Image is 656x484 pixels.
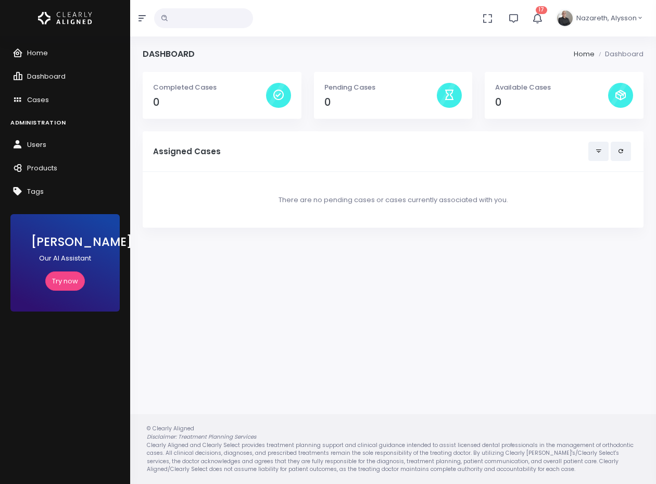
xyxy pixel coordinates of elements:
[31,253,99,264] p: Our AI Assistant
[324,82,437,93] p: Pending Cases
[153,96,266,108] h4: 0
[153,182,633,218] div: There are no pending cases or cases currently associated with you.
[556,9,574,28] img: Header Avatar
[31,235,99,249] h3: [PERSON_NAME]
[574,49,595,59] li: Home
[495,96,608,108] h4: 0
[27,95,49,105] span: Cases
[153,82,266,93] p: Completed Cases
[147,433,256,441] em: Disclaimer: Treatment Planning Services
[143,49,195,59] h4: Dashboard
[27,187,44,196] span: Tags
[536,6,547,14] span: 17
[576,13,637,23] span: Nazareth, Alysson
[27,48,48,58] span: Home
[495,82,608,93] p: Available Cases
[324,96,437,108] h4: 0
[27,71,66,81] span: Dashboard
[45,271,85,291] a: Try now
[595,49,644,59] li: Dashboard
[27,140,46,150] span: Users
[27,163,57,173] span: Products
[136,425,650,474] div: © Clearly Aligned Clearly Aligned and Clearly Select provides treatment planning support and clin...
[38,7,92,29] img: Logo Horizontal
[153,147,588,156] h5: Assigned Cases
